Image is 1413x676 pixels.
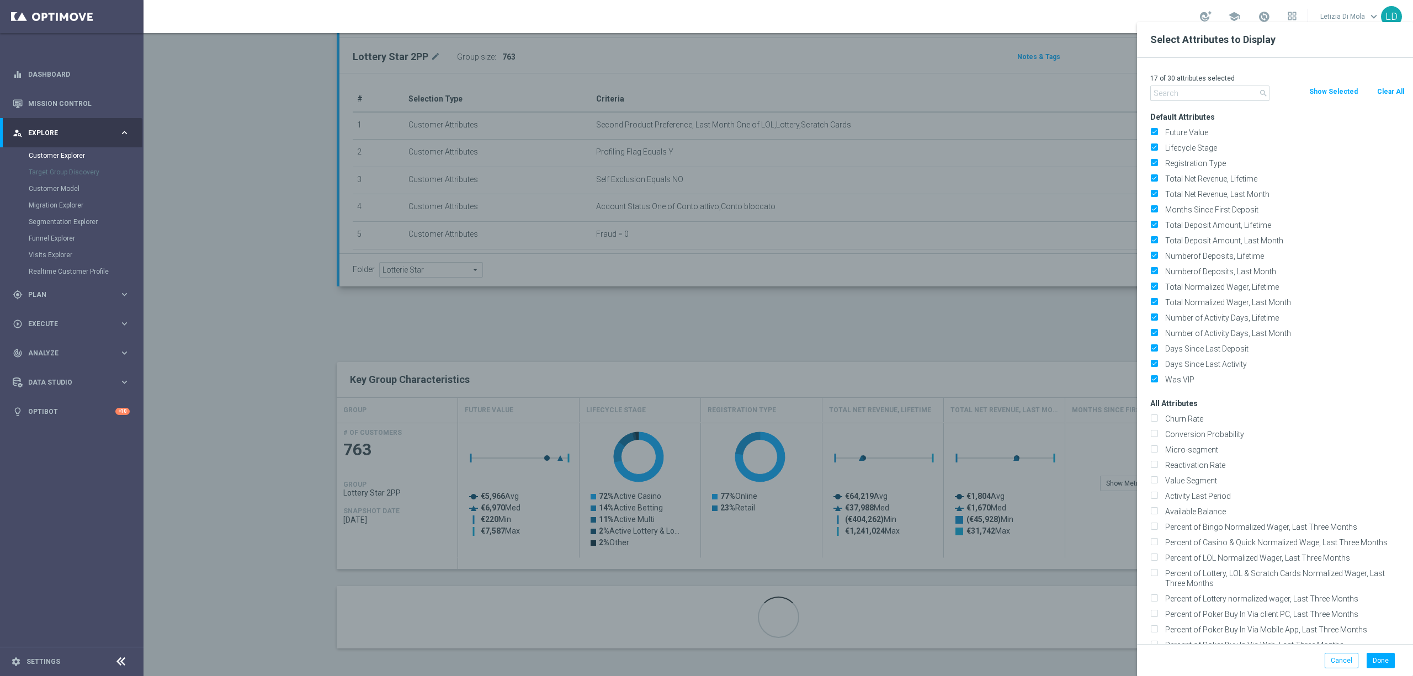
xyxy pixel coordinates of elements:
i: keyboard_arrow_right [119,127,130,138]
label: Percent of Bingo Normalized Wager, Last Three Months [1161,522,1405,532]
a: Funnel Explorer [29,234,115,243]
button: equalizer Dashboard [12,70,130,79]
label: Total Deposit Amount, Last Month [1161,236,1405,246]
i: keyboard_arrow_right [119,348,130,358]
label: Number of Activity Days, Last Month [1161,328,1405,338]
span: Data Studio [28,379,119,386]
label: Lifecycle Stage [1161,143,1405,153]
div: Realtime Customer Profile [29,263,142,280]
a: Segmentation Explorer [29,217,115,226]
label: Days Since Last Activity [1161,359,1405,369]
a: Letizia Di Molakeyboard_arrow_down [1319,8,1381,25]
div: Visits Explorer [29,247,142,263]
button: lightbulb Optibot +10 [12,407,130,416]
a: Migration Explorer [29,201,115,210]
i: track_changes [13,348,23,358]
div: Explore [13,128,119,138]
i: play_circle_outline [13,319,23,329]
label: Days Since Last Deposit [1161,344,1405,354]
button: play_circle_outline Execute keyboard_arrow_right [12,320,130,328]
i: gps_fixed [13,290,23,300]
span: Analyze [28,350,119,356]
i: lightbulb [13,407,23,417]
button: gps_fixed Plan keyboard_arrow_right [12,290,130,299]
label: Registration Type [1161,158,1405,168]
a: Visits Explorer [29,251,115,259]
a: Mission Control [28,89,130,118]
label: Total Normalized Wager, Last Month [1161,297,1405,307]
h3: All Attributes [1150,398,1405,408]
div: Funnel Explorer [29,230,142,247]
label: Numberof Deposits, Last Month [1161,267,1405,276]
button: Show Selected [1308,86,1359,98]
label: Percent of Casino & Quick Normalized Wage, Last Three Months [1161,537,1405,547]
div: LD [1381,6,1402,27]
button: Done [1367,653,1395,668]
label: Total Net Revenue, Last Month [1161,189,1405,199]
label: Conversion Probability [1161,429,1405,439]
i: keyboard_arrow_right [119,289,130,300]
div: Customer Model [29,180,142,197]
label: Total Net Revenue, Lifetime [1161,174,1405,184]
div: Data Studio [13,377,119,387]
p: 17 of 30 attributes selected [1150,74,1405,83]
span: Execute [28,321,119,327]
div: Mission Control [13,89,130,118]
label: Value Segment [1161,476,1405,486]
div: Plan [13,290,119,300]
label: Total Deposit Amount, Lifetime [1161,220,1405,230]
span: keyboard_arrow_down [1368,10,1380,23]
button: Clear All [1376,86,1405,98]
label: Percent of LOL Normalized Wager, Last Three Months [1161,553,1405,563]
div: Execute [13,319,119,329]
label: Numberof Deposits, Lifetime [1161,251,1405,261]
a: Dashboard [28,60,130,89]
h2: Select Attributes to Display [1150,33,1400,46]
div: Optibot [13,397,130,426]
label: Micro-segment [1161,445,1405,455]
button: track_changes Analyze keyboard_arrow_right [12,349,130,358]
i: keyboard_arrow_right [119,318,130,329]
span: Explore [28,130,119,136]
button: Data Studio keyboard_arrow_right [12,378,130,387]
label: Number of Activity Days, Lifetime [1161,313,1405,323]
i: person_search [13,128,23,138]
label: Percent of Poker Buy In Via Web, Last Three Months [1161,640,1405,650]
label: Percent of Poker Buy In Via Mobile App, Last Three Months [1161,625,1405,635]
i: search [1259,89,1268,98]
button: person_search Explore keyboard_arrow_right [12,129,130,137]
label: Percent of Lottery normalized wager, Last Three Months [1161,594,1405,604]
div: +10 [115,408,130,415]
span: school [1228,10,1240,23]
label: Total Normalized Wager, Lifetime [1161,282,1405,292]
div: Customer Explorer [29,147,142,164]
div: Dashboard [13,60,130,89]
a: Optibot [28,397,115,426]
button: Mission Control [12,99,130,108]
div: Analyze [13,348,119,358]
a: Realtime Customer Profile [29,267,115,276]
h3: Default Attributes [1150,112,1405,122]
label: Percent of Lottery, LOL & Scratch Cards Normalized Wager, Last Three Months [1161,568,1405,588]
input: Search [1150,86,1269,101]
span: Plan [28,291,119,298]
i: settings [11,657,21,667]
i: keyboard_arrow_right [119,377,130,387]
i: equalizer [13,70,23,79]
label: Available Balance [1161,507,1405,517]
button: Cancel [1325,653,1358,668]
label: Was VIP [1161,375,1405,385]
div: Target Group Discovery [29,164,142,180]
label: Percent of Poker Buy In Via client PC, Last Three Months [1161,609,1405,619]
a: Settings [26,658,60,665]
label: Reactivation Rate [1161,460,1405,470]
label: Churn Rate [1161,414,1405,424]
